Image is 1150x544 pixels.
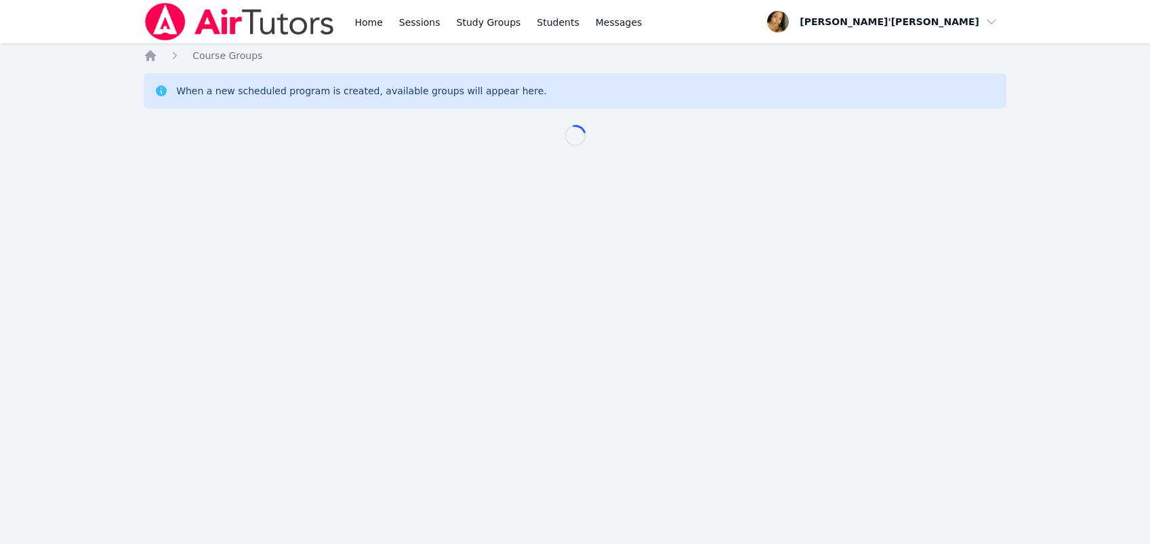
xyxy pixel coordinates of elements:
[176,84,547,98] div: When a new scheduled program is created, available groups will appear here.
[144,49,1006,62] nav: Breadcrumb
[596,16,642,29] span: Messages
[192,50,262,61] span: Course Groups
[192,49,262,62] a: Course Groups
[144,3,335,41] img: Air Tutors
